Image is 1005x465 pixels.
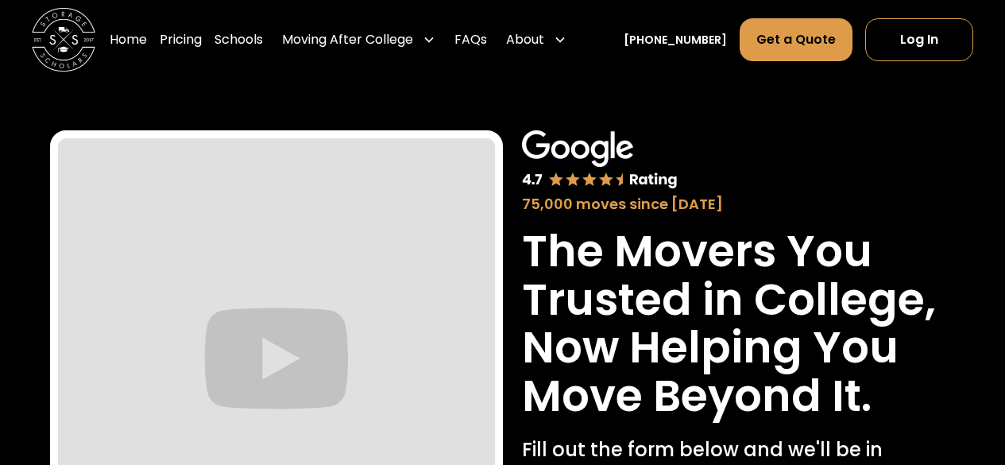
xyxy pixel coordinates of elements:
a: Log In [865,18,973,61]
a: [PHONE_NUMBER] [624,32,727,48]
a: Pricing [160,17,202,62]
img: Storage Scholars main logo [32,8,95,72]
a: Get a Quote [740,18,852,61]
h1: The Movers You Trusted in College, Now Helping You Move Beyond It. [522,227,936,420]
a: FAQs [454,17,487,62]
div: About [506,30,544,49]
div: About [500,17,573,62]
a: Home [110,17,147,62]
div: Moving After College [276,17,442,62]
div: Moving After College [282,30,413,49]
div: 75,000 moves since [DATE] [522,193,936,215]
img: Google 4.7 star rating [522,130,678,190]
a: Schools [215,17,263,62]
